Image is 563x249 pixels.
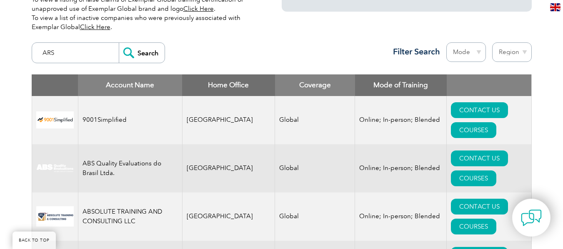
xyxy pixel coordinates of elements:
[36,164,74,173] img: c92924ac-d9bc-ea11-a814-000d3a79823d-logo.jpg
[451,170,496,186] a: COURSES
[550,3,560,11] img: en
[182,96,275,144] td: [GEOGRAPHIC_DATA]
[451,150,508,166] a: CONTACT US
[36,206,74,227] img: 16e092f6-eadd-ed11-a7c6-00224814fd52-logo.png
[119,43,165,63] input: Search
[182,192,275,241] td: [GEOGRAPHIC_DATA]
[355,144,447,192] td: Online; In-person; Blended
[80,23,110,31] a: Click Here
[182,74,275,96] th: Home Office: activate to sort column ascending
[13,232,56,249] a: BACK TO TOP
[388,47,440,57] h3: Filter Search
[78,192,182,241] td: ABSOLUTE TRAINING AND CONSULTING LLC
[355,192,447,241] td: Online; In-person; Blended
[78,144,182,192] td: ABS Quality Evaluations do Brasil Ltda.
[451,102,508,118] a: CONTACT US
[275,144,355,192] td: Global
[447,74,531,96] th: : activate to sort column ascending
[355,74,447,96] th: Mode of Training: activate to sort column ascending
[183,5,214,12] a: Click Here
[521,207,542,228] img: contact-chat.png
[78,96,182,144] td: 9001Simplified
[451,122,496,138] a: COURSES
[36,111,74,128] img: 37c9c059-616f-eb11-a812-002248153038-logo.png
[451,219,496,234] a: COURSES
[275,74,355,96] th: Coverage: activate to sort column ascending
[78,74,182,96] th: Account Name: activate to sort column descending
[275,96,355,144] td: Global
[275,192,355,241] td: Global
[182,144,275,192] td: [GEOGRAPHIC_DATA]
[451,199,508,214] a: CONTACT US
[355,96,447,144] td: Online; In-person; Blended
